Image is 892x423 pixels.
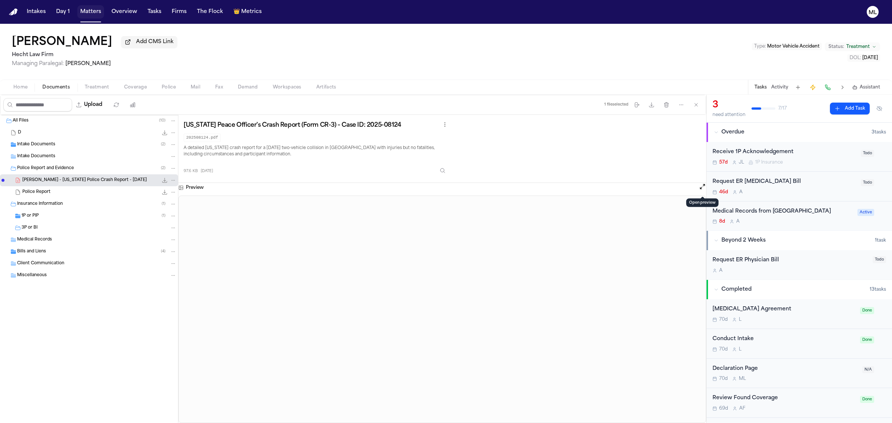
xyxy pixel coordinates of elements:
button: Completed13tasks [707,280,892,299]
div: Open task: Request ER Physician Bill [707,250,892,280]
div: Receive 1P Acknowledgement [712,148,856,156]
button: Hide completed tasks (⌘⇧H) [873,103,886,114]
span: ( 4 ) [161,249,165,254]
span: 7 / 17 [778,106,787,112]
div: Request ER [MEDICAL_DATA] Bill [712,178,856,186]
span: Done [860,307,874,314]
span: 69d [719,406,728,411]
span: Police [162,84,176,90]
button: Upload [72,98,107,112]
button: Edit DOL: 2025-06-22 [847,54,880,62]
span: N/A [862,366,874,373]
a: Home [9,9,18,16]
div: Open preview [686,198,718,207]
div: Review Found Coverage [712,394,856,403]
button: Assistant [852,84,880,90]
div: Open task: Medical Records from Methodist Mansfield Medical Center [707,201,892,231]
div: Open task: Conduct Intake [707,329,892,359]
div: Open task: Review Found Coverage [707,388,892,418]
span: ( 2 ) [161,166,165,170]
button: Beyond 2 Weeks1task [707,231,892,250]
span: Documents [42,84,70,90]
div: Open task: Declaration Page [707,359,892,388]
span: Mail [191,84,200,90]
span: Medical Records [17,237,52,243]
iframe: D. Jackson - Texas Police Crash Report - 6.22.25 [179,196,706,423]
span: Coverage [124,84,147,90]
button: Edit matter name [12,36,112,49]
div: [MEDICAL_DATA] Agreement [712,305,856,314]
span: Add CMS Link [136,38,174,46]
a: crownMetrics [230,5,265,19]
span: Todo [873,256,886,263]
div: 1 file selected [604,102,628,107]
button: Tasks [145,5,164,19]
span: All Files [13,118,29,124]
button: Edit Type: Motor Vehicle Accident [752,43,822,50]
span: [PERSON_NAME] [65,61,111,67]
span: 13 task s [870,287,886,293]
span: [PERSON_NAME] - [US_STATE] Police Crash Report - [DATE] [22,177,147,184]
button: Open preview [699,183,706,190]
button: Change status from Treatment [825,42,880,51]
button: Activity [771,84,788,90]
span: Fax [215,84,223,90]
span: 1P or PIP [22,213,39,219]
div: 3 [712,99,746,111]
span: Bills and Liens [17,249,46,255]
span: 57d [719,159,728,165]
span: Home [13,84,28,90]
h3: [US_STATE] Peace Officer's Crash Report (Form CR-3) – Case ID: 2025-08124 [184,122,401,129]
span: Police Report and Evidence [17,165,74,172]
span: 70d [719,317,728,323]
span: Done [860,336,874,343]
span: L [739,317,741,323]
span: ( 2 ) [161,142,165,146]
button: Firms [169,5,190,19]
div: Open task: Receive 1P Acknowledgement [707,142,892,172]
span: M L [739,376,746,382]
button: Overview [109,5,140,19]
code: 202508124.pdf [184,133,221,142]
div: Conduct Intake [712,335,856,343]
span: 97.6 KB [184,168,198,174]
div: Open task: Request ER Radiology Bill [707,172,892,201]
button: Overdue3tasks [707,123,892,142]
button: The Flock [194,5,226,19]
span: Active [857,209,874,216]
span: J L [739,159,744,165]
button: Intakes [24,5,49,19]
input: Search files [3,98,72,112]
span: 8d [719,219,725,225]
button: Download Police Report [161,188,168,196]
span: Todo [861,150,874,157]
span: A [739,189,743,195]
button: Create Immediate Task [808,82,818,93]
span: Completed [721,286,752,293]
span: A [719,268,723,274]
button: Add Task [830,103,870,114]
span: Motor Vehicle Accident [767,44,820,49]
button: Day 1 [53,5,73,19]
span: Intake Documents [17,154,55,160]
span: Intake Documents [17,142,55,148]
button: Matters [77,5,104,19]
span: 70d [719,346,728,352]
span: Insurance Information [17,201,63,207]
span: Overdue [721,129,744,136]
span: Police Report [22,189,51,196]
p: A detailed [US_STATE] crash report for a [DATE] two-vehicle collision in [GEOGRAPHIC_DATA] with i... [184,145,449,158]
div: need attention [712,112,746,118]
button: Tasks [754,84,767,90]
span: Managing Paralegal: [12,61,64,67]
span: 3 task s [872,129,886,135]
span: L [739,346,741,352]
span: Treatment [846,44,870,50]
